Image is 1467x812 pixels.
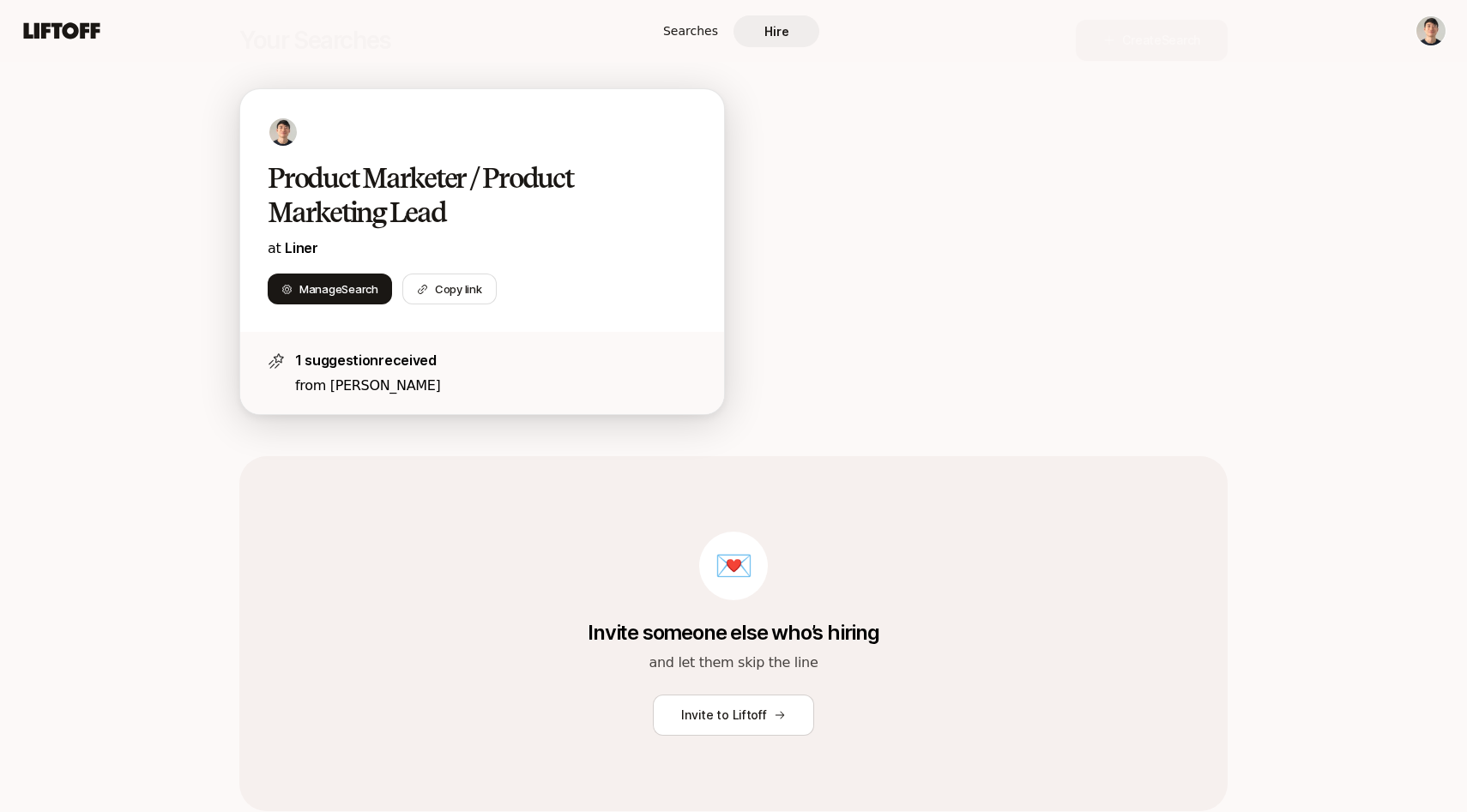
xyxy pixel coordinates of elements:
[649,652,818,674] p: and let them skip the line
[653,695,813,736] button: Invite to Liftoff
[268,237,697,260] p: at
[295,375,697,397] p: from
[663,22,718,40] span: Searches
[1416,16,1446,45] img: Kyum Kim
[268,161,661,230] h2: Product Marketer / Product Marketing Lead
[269,118,297,146] img: 47784c54_a4ff_477e_ab36_139cb03b2732.jpg
[588,621,879,645] p: Invite someone else who’s hiring
[764,22,789,40] span: Hire
[1416,15,1446,46] button: Kyum Kim
[268,274,392,304] button: ManageSearch
[402,274,497,304] button: Copy link
[299,280,378,298] span: Manage
[285,239,317,256] a: Liner
[268,352,285,370] img: star-icon
[341,282,377,296] span: Search
[733,15,819,47] a: Hire
[295,349,697,371] p: 1 suggestion received
[330,377,441,394] span: [PERSON_NAME]
[648,15,733,47] a: Searches
[699,532,768,600] div: 💌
